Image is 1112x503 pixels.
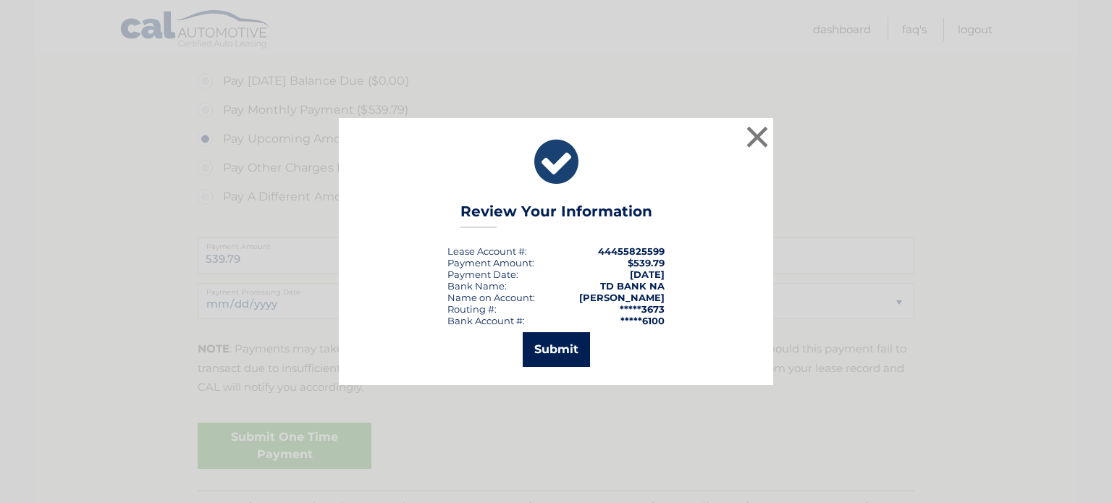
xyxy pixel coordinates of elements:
span: [DATE] [630,269,665,280]
span: Payment Date [447,269,516,280]
span: $539.79 [628,257,665,269]
div: Name on Account: [447,292,535,303]
div: Routing #: [447,303,497,315]
h3: Review Your Information [460,203,652,228]
strong: [PERSON_NAME] [579,292,665,303]
strong: TD BANK NA [600,280,665,292]
div: Bank Account #: [447,315,525,326]
div: Payment Amount: [447,257,534,269]
div: Lease Account #: [447,245,527,257]
div: : [447,269,518,280]
strong: 44455825599 [598,245,665,257]
div: Bank Name: [447,280,507,292]
button: Submit [523,332,590,367]
button: × [743,122,772,151]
